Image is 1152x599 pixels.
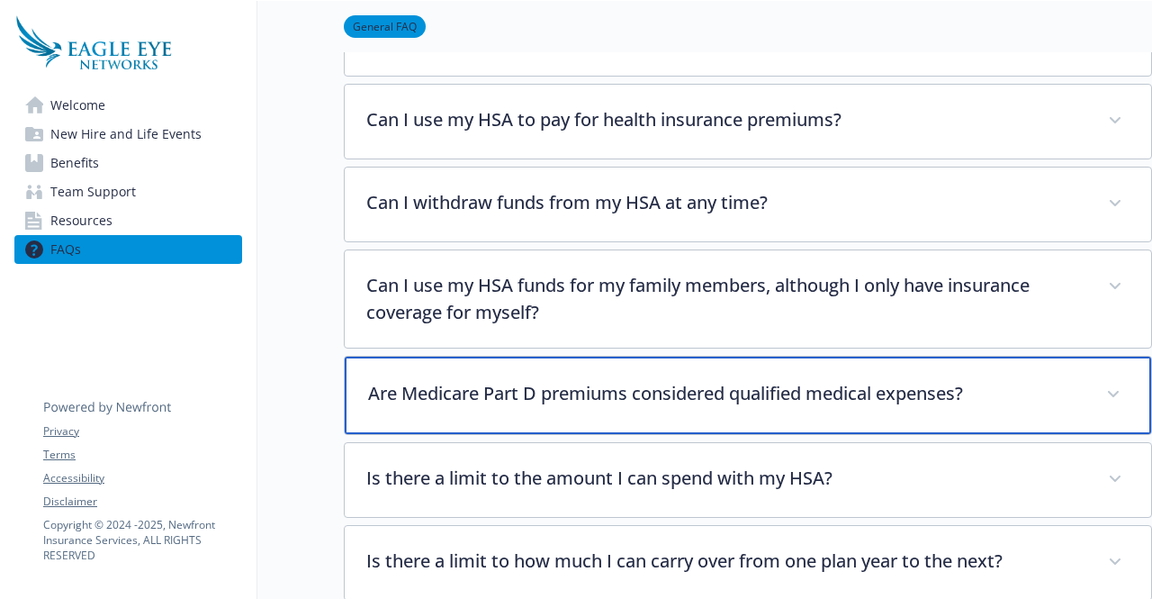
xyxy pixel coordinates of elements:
a: Privacy [43,423,241,440]
span: Welcome [50,91,105,120]
div: Can I use my HSA to pay for health insurance premiums? [345,85,1151,159]
a: Accessibility [43,470,241,486]
span: New Hire and Life Events [50,120,202,149]
div: Are Medicare Part D premiums considered qualified medical expenses? [345,357,1151,434]
div: Can I withdraw funds from my HSA at any time? [345,168,1151,241]
div: Can I use my HSA funds for my family members, although I only have insurance coverage for myself? [345,250,1151,348]
a: Welcome [14,91,242,120]
a: Disclaimer [43,494,241,510]
div: Is there a limit to the amount I can spend with my HSA? [345,443,1151,517]
span: FAQs [50,235,81,264]
a: FAQs [14,235,242,264]
p: Is there a limit to the amount I can spend with my HSA? [366,465,1086,492]
p: Are Medicare Part D premiums considered qualified medical expenses? [368,380,1084,407]
p: Can I withdraw funds from my HSA at any time? [366,189,1086,216]
a: New Hire and Life Events [14,120,242,149]
span: Benefits [50,149,99,177]
a: Terms [43,447,241,463]
a: Resources [14,206,242,235]
a: Benefits [14,149,242,177]
p: Can I use my HSA to pay for health insurance premiums? [366,106,1086,133]
a: General FAQ [344,17,426,34]
p: Copyright © 2024 - 2025 , Newfront Insurance Services, ALL RIGHTS RESERVED [43,517,241,563]
span: Team Support [50,177,136,206]
span: Resources [50,206,112,235]
a: Team Support [14,177,242,206]
p: Can I use my HSA funds for my family members, although I only have insurance coverage for myself? [366,272,1086,326]
p: Is there a limit to how much I can carry over from one plan year to the next? [366,548,1086,575]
